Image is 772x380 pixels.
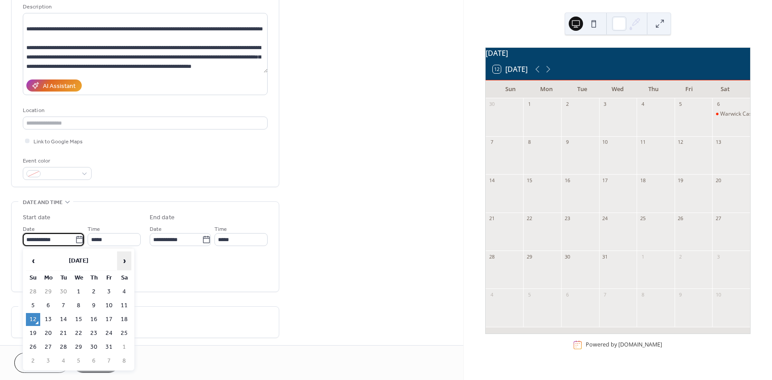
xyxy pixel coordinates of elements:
div: 18 [639,177,646,184]
td: 14 [56,313,71,326]
span: ‹ [26,252,40,270]
td: 13 [41,313,55,326]
div: 10 [602,139,608,146]
td: 25 [117,327,131,340]
td: 28 [26,285,40,298]
a: [DOMAIN_NAME] [618,341,662,349]
td: 3 [41,355,55,367]
div: 5 [526,291,533,298]
td: 22 [71,327,86,340]
td: 8 [71,299,86,312]
div: AI Assistant [43,82,76,91]
div: 6 [715,101,722,108]
td: 23 [87,327,101,340]
button: 12[DATE] [490,63,531,75]
div: Fri [671,80,707,98]
td: 7 [102,355,116,367]
div: Location [23,106,266,115]
span: Time [214,225,227,234]
div: 26 [677,215,684,222]
td: 7 [56,299,71,312]
span: Date [150,225,162,234]
td: 6 [41,299,55,312]
td: 10 [102,299,116,312]
div: 30 [488,101,495,108]
div: 29 [526,253,533,260]
td: 3 [102,285,116,298]
div: Sat [707,80,743,98]
span: Link to Google Maps [34,137,83,146]
td: 9 [87,299,101,312]
td: 20 [41,327,55,340]
td: 8 [117,355,131,367]
td: 30 [87,341,101,354]
td: 24 [102,327,116,340]
div: Mon [529,80,564,98]
td: 26 [26,341,40,354]
span: Date and time [23,198,63,207]
button: AI Assistant [26,79,82,92]
th: Tu [56,271,71,284]
div: 27 [715,215,722,222]
div: 28 [488,253,495,260]
div: 16 [564,177,571,184]
div: End date [150,213,175,222]
div: Wed [600,80,636,98]
th: Sa [117,271,131,284]
td: 19 [26,327,40,340]
div: 9 [677,291,684,298]
div: 24 [602,215,608,222]
td: 4 [56,355,71,367]
div: 1 [526,101,533,108]
div: 3 [715,253,722,260]
th: We [71,271,86,284]
td: 2 [26,355,40,367]
div: 30 [564,253,571,260]
td: 28 [56,341,71,354]
div: Thu [636,80,671,98]
div: 20 [715,177,722,184]
td: 6 [87,355,101,367]
th: Fr [102,271,116,284]
div: 14 [488,177,495,184]
div: 2 [677,253,684,260]
span: › [117,252,131,270]
div: 13 [715,139,722,146]
td: 5 [26,299,40,312]
div: 5 [677,101,684,108]
div: 31 [602,253,608,260]
td: 16 [87,313,101,326]
div: 8 [526,139,533,146]
div: 12 [677,139,684,146]
div: 4 [639,101,646,108]
td: 27 [41,341,55,354]
div: Powered by [586,341,662,349]
td: 29 [71,341,86,354]
td: 21 [56,327,71,340]
div: [DATE] [486,48,750,58]
th: Su [26,271,40,284]
td: 11 [117,299,131,312]
td: 15 [71,313,86,326]
div: 17 [602,177,608,184]
td: 5 [71,355,86,367]
div: Warwick Castle Light Trail Event [712,110,750,118]
div: 23 [564,215,571,222]
td: 1 [71,285,86,298]
div: Event color [23,156,90,166]
td: 12 [26,313,40,326]
div: 2 [564,101,571,108]
div: 25 [639,215,646,222]
div: Sun [493,80,529,98]
div: 19 [677,177,684,184]
div: 21 [488,215,495,222]
div: 15 [526,177,533,184]
th: [DATE] [41,251,116,271]
th: Th [87,271,101,284]
div: 3 [602,101,608,108]
div: 1 [639,253,646,260]
div: 4 [488,291,495,298]
div: Description [23,2,266,12]
div: 9 [564,139,571,146]
a: Cancel [14,353,69,373]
